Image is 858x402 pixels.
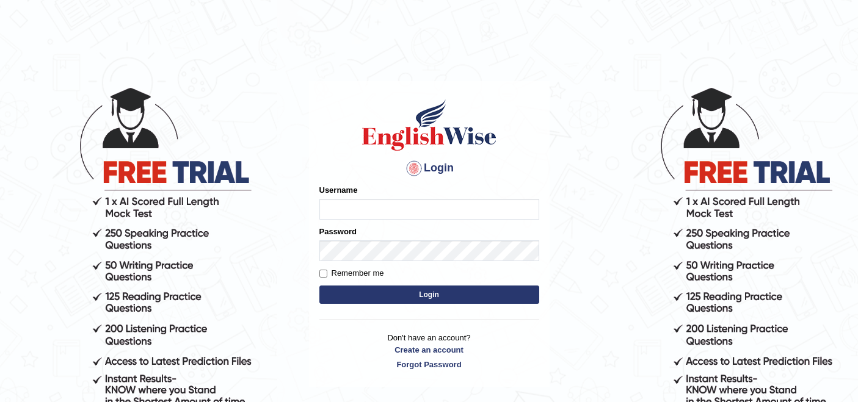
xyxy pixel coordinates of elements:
[319,332,539,370] p: Don't have an account?
[319,226,357,237] label: Password
[360,98,499,153] img: Logo of English Wise sign in for intelligent practice with AI
[319,359,539,370] a: Forgot Password
[319,344,539,356] a: Create an account
[319,285,539,304] button: Login
[319,267,384,279] label: Remember me
[319,184,358,196] label: Username
[319,270,327,278] input: Remember me
[319,159,539,178] h4: Login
